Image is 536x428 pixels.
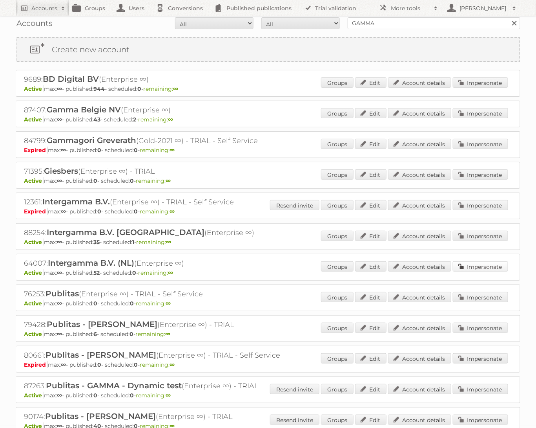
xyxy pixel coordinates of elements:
p: max: - published: - scheduled: - [24,147,512,154]
strong: 35 [93,239,100,246]
a: Groups [321,415,354,425]
a: Impersonate [453,169,508,180]
a: Edit [355,261,387,272]
strong: ∞ [166,239,171,246]
span: Active [24,300,44,307]
a: Account details [388,108,451,118]
span: Publitas [46,289,79,298]
p: max: - published: - scheduled: - [24,392,512,399]
span: remaining: [136,392,171,399]
h2: More tools [391,4,430,12]
a: Account details [388,261,451,272]
span: Active [24,85,44,92]
span: remaining: [135,331,170,338]
h2: Accounts [31,4,57,12]
strong: 0 [134,147,138,154]
p: max: - published: - scheduled: - [24,300,512,307]
strong: 0 [137,85,141,92]
span: Expired [24,147,48,154]
a: Impersonate [453,77,508,88]
a: Edit [355,169,387,180]
strong: ∞ [57,85,62,92]
p: max: - published: - scheduled: - [24,239,512,246]
strong: ∞ [57,239,62,246]
strong: 0 [132,269,136,276]
strong: 0 [129,331,133,338]
strong: ∞ [166,177,171,184]
span: remaining: [138,116,173,123]
span: remaining: [136,239,171,246]
strong: 0 [97,147,101,154]
strong: 0 [93,300,97,307]
a: Edit [355,384,387,394]
span: Active [24,331,44,338]
strong: ∞ [57,331,62,338]
a: Impersonate [453,108,508,118]
h2: 9689: (Enterprise ∞) [24,74,299,84]
a: Account details [388,231,451,241]
a: Impersonate [453,261,508,272]
span: Publitas - [PERSON_NAME] [47,320,157,329]
strong: 0 [97,361,101,368]
span: Active [24,392,44,399]
span: remaining: [140,361,175,368]
strong: ∞ [57,269,62,276]
strong: 1 [132,239,134,246]
h2: [PERSON_NAME] [458,4,509,12]
a: Impersonate [453,292,508,302]
a: Edit [355,292,387,302]
h2: 76253: (Enterprise ∞) - TRIAL - Self Service [24,289,299,299]
span: remaining: [136,300,171,307]
span: Publitas - [PERSON_NAME] [45,411,156,421]
span: Gamma Belgie NV [47,105,121,114]
p: max: - published: - scheduled: - [24,269,512,276]
a: Edit [355,323,387,333]
a: Groups [321,108,354,118]
a: Edit [355,353,387,364]
a: Groups [321,169,354,180]
h2: 71395: (Enterprise ∞) - TRIAL [24,166,299,176]
span: Intergamma B.V. [GEOGRAPHIC_DATA] [47,228,204,237]
strong: 52 [93,269,100,276]
span: Gammagori Greverath [47,136,136,145]
strong: ∞ [61,147,66,154]
strong: ∞ [170,208,175,215]
strong: 0 [130,392,134,399]
span: remaining: [143,85,178,92]
h2: 90174: (Enterprise ∞) - TRIAL [24,411,299,422]
strong: ∞ [170,147,175,154]
strong: ∞ [168,269,173,276]
a: Groups [321,323,354,333]
strong: 0 [93,392,97,399]
a: Account details [388,384,451,394]
a: Impersonate [453,415,508,425]
a: Edit [355,77,387,88]
strong: 0 [93,177,97,184]
p: max: - published: - scheduled: - [24,177,512,184]
p: max: - published: - scheduled: - [24,208,512,215]
strong: 0 [134,361,138,368]
span: BD Digital BV [43,74,99,84]
span: Giesbers [44,166,78,176]
a: Account details [388,292,451,302]
span: Publitas - GAMMA - Dynamic test [46,381,182,390]
a: Impersonate [453,139,508,149]
span: Publitas - [PERSON_NAME] [46,350,156,360]
h2: 79428: (Enterprise ∞) - TRIAL [24,320,299,330]
a: Impersonate [453,323,508,333]
a: Account details [388,323,451,333]
span: Active [24,239,44,246]
a: Edit [355,415,387,425]
strong: 0 [130,300,134,307]
span: Expired [24,361,48,368]
a: Account details [388,169,451,180]
a: Groups [321,77,354,88]
a: Edit [355,231,387,241]
a: Groups [321,384,354,394]
strong: ∞ [168,116,173,123]
a: Impersonate [453,353,508,364]
a: Groups [321,139,354,149]
h2: 12361: (Enterprise ∞) - TRIAL - Self Service [24,197,299,207]
a: Resend invite [270,384,319,394]
h2: 64007: (Enterprise ∞) [24,258,299,268]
